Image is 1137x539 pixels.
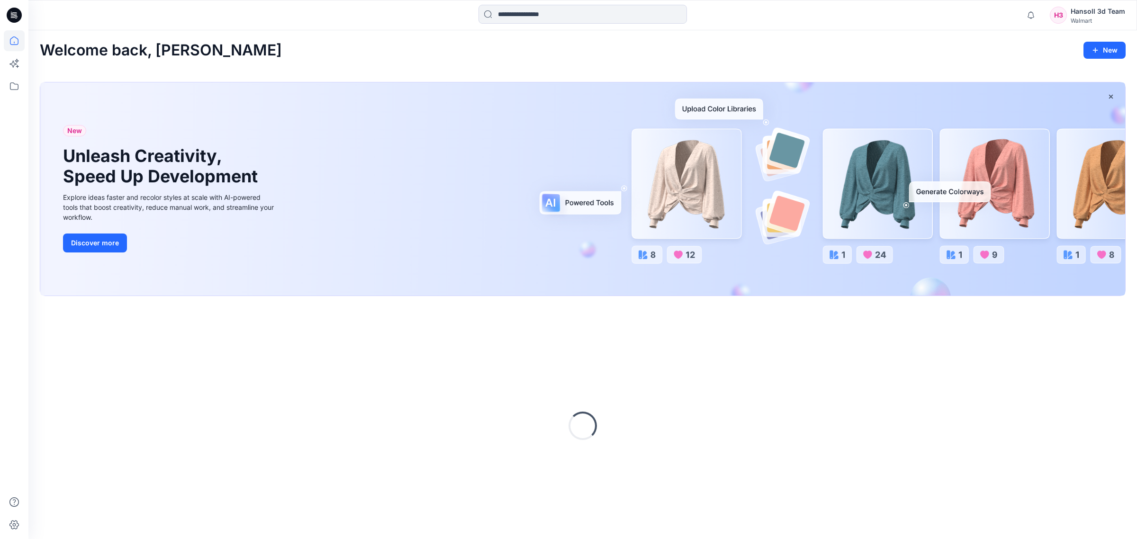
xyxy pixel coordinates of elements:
[1083,42,1126,59] button: New
[63,192,276,222] div: Explore ideas faster and recolor styles at scale with AI-powered tools that boost creativity, red...
[67,125,82,136] span: New
[1071,17,1125,24] div: Walmart
[40,42,282,59] h2: Welcome back, [PERSON_NAME]
[1050,7,1067,24] div: H3
[1071,6,1125,17] div: Hansoll 3d Team
[63,234,276,252] a: Discover more
[63,146,262,187] h1: Unleash Creativity, Speed Up Development
[63,234,127,252] button: Discover more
